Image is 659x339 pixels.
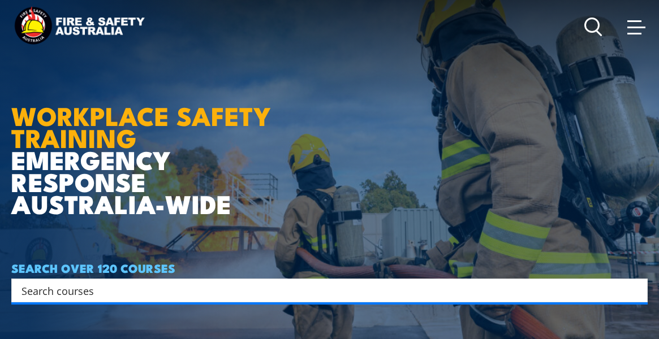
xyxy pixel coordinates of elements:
form: Search form [24,282,625,298]
h4: SEARCH OVER 120 COURSES [11,262,648,274]
input: Search input [21,282,623,299]
strong: WORKPLACE SAFETY TRAINING [11,95,271,157]
h1: EMERGENCY RESPONSE AUSTRALIA-WIDE [11,47,288,215]
button: Search magnifier button [628,282,644,298]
